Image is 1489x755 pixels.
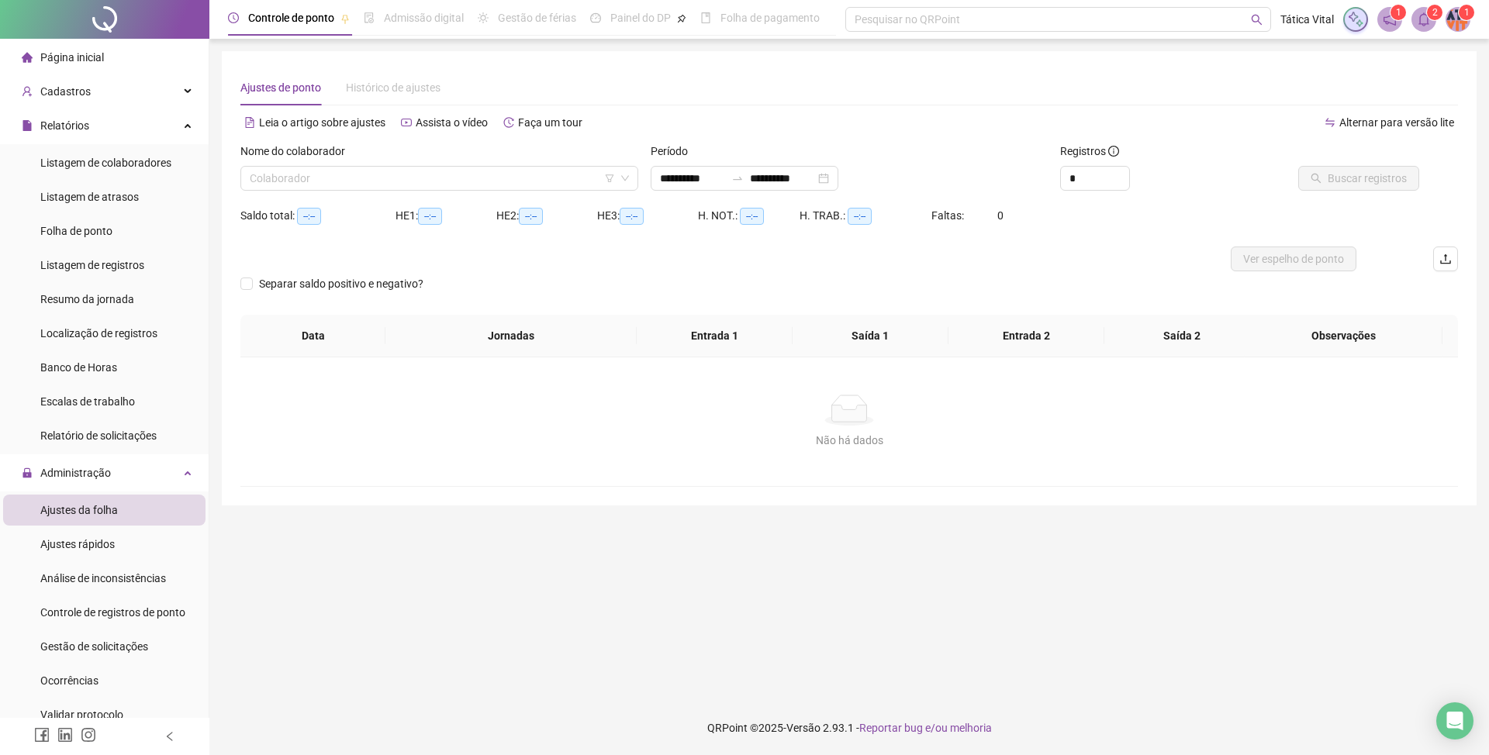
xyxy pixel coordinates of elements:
span: home [22,52,33,63]
div: HE 3: [597,207,698,225]
span: Separar saldo positivo e negativo? [253,275,430,292]
span: file-done [364,12,375,23]
span: instagram [81,727,96,743]
span: 1 [1396,7,1401,18]
span: Validar protocolo [40,708,123,721]
span: Administração [40,467,111,479]
span: 2 [1432,7,1438,18]
span: clock-circle [228,12,239,23]
img: sparkle-icon.fc2bf0ac1784a2077858766a79e2daf3.svg [1347,11,1364,28]
span: Histórico de ajustes [346,81,440,94]
span: Relatórios [40,119,89,132]
th: Data [240,315,385,357]
span: file [22,120,33,131]
div: H. TRAB.: [800,207,931,225]
span: Admissão digital [384,12,464,24]
span: Ocorrências [40,674,98,687]
span: down [620,174,630,183]
span: Ajustes rápidos [40,538,115,550]
span: sun [478,12,489,23]
span: Listagem de atrasos [40,191,139,203]
th: Saída 1 [793,315,948,357]
th: Entrada 1 [637,315,793,357]
span: left [164,731,175,742]
span: --:-- [848,208,872,225]
th: Entrada 2 [948,315,1104,357]
span: Versão [786,722,821,734]
label: Período [651,143,698,160]
span: Alternar para versão lite [1339,116,1454,129]
span: 0 [997,209,1004,222]
span: Folha de pagamento [720,12,820,24]
span: pushpin [340,14,350,23]
sup: Atualize o seu contato no menu Meus Dados [1459,5,1474,20]
span: notification [1383,12,1397,26]
span: Escalas de trabalho [40,395,135,408]
span: dashboard [590,12,601,23]
span: Folha de ponto [40,225,112,237]
footer: QRPoint © 2025 - 2.93.1 - [209,701,1489,755]
span: Gestão de férias [498,12,576,24]
span: Controle de ponto [248,12,334,24]
span: Listagem de registros [40,259,144,271]
span: Observações [1256,327,1430,344]
label: Nome do colaborador [240,143,355,160]
sup: 2 [1427,5,1442,20]
span: Relatório de solicitações [40,429,157,442]
span: Controle de registros de ponto [40,606,185,619]
span: Análise de inconsistências [40,572,166,584]
span: Registros [1060,143,1119,160]
span: Faltas: [931,209,966,222]
span: Listagem de colaboradores [40,157,171,169]
th: Jornadas [385,315,637,357]
th: Observações [1244,315,1442,357]
span: filter [605,174,614,183]
sup: 1 [1391,5,1406,20]
span: Ajustes da folha [40,504,118,516]
span: lock [22,467,33,478]
span: --:-- [740,208,764,225]
span: file-text [244,117,255,128]
span: history [503,117,514,128]
span: 1 [1464,7,1470,18]
span: Leia o artigo sobre ajustes [259,116,385,129]
div: HE 1: [396,207,496,225]
div: Open Intercom Messenger [1436,702,1473,739]
span: --:-- [418,208,442,225]
span: linkedin [57,727,73,743]
span: Banco de Horas [40,361,117,374]
span: bell [1417,12,1431,26]
span: search [1251,14,1263,26]
span: swap-right [731,172,744,184]
div: Não há dados [259,432,1439,449]
span: youtube [401,117,412,128]
span: --:-- [297,208,321,225]
span: info-circle [1108,146,1119,157]
span: Resumo da jornada [40,293,134,305]
span: Cadastros [40,85,91,98]
div: HE 2: [496,207,597,225]
span: Faça um tour [518,116,582,129]
span: to [731,172,744,184]
div: H. NOT.: [698,207,800,225]
span: user-add [22,86,33,97]
button: Ver espelho de ponto [1231,246,1356,271]
th: Saída 2 [1104,315,1260,357]
span: --:-- [519,208,543,225]
span: Gestão de solicitações [40,640,148,653]
span: upload [1439,253,1452,265]
span: Painel do DP [610,12,671,24]
span: swap [1325,117,1335,128]
span: Reportar bug e/ou melhoria [859,722,992,734]
span: Página inicial [40,51,104,64]
span: Assista o vídeo [416,116,488,129]
span: pushpin [677,14,686,23]
button: Buscar registros [1298,166,1419,191]
span: Tática Vital [1280,11,1334,28]
img: 59919 [1446,8,1470,31]
div: Saldo total: [240,207,396,225]
span: book [700,12,711,23]
span: --:-- [620,208,644,225]
span: Localização de registros [40,327,157,340]
span: Ajustes de ponto [240,81,321,94]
